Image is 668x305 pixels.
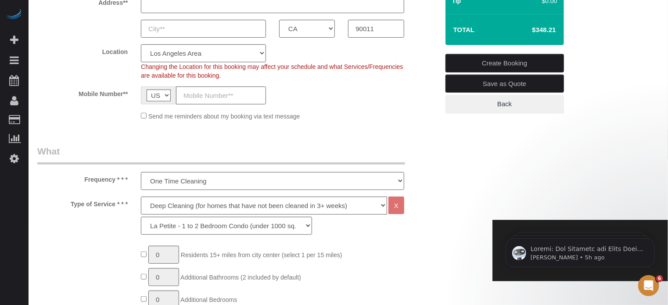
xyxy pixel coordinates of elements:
input: Zip Code** [348,20,404,38]
a: Back [445,95,564,113]
label: Type of Service * * * [31,197,134,208]
span: Changing the Location for this booking may affect your schedule and what Services/Frequencies are... [141,63,403,79]
label: Mobile Number** [31,86,134,98]
a: Save as Quote [445,75,564,93]
label: Frequency * * * [31,172,134,184]
strong: Total [453,26,475,33]
legend: What [37,145,405,165]
img: Automaid Logo [5,9,23,21]
span: Send me reminders about my booking via text message [148,113,300,120]
span: 6 [656,275,663,282]
h4: $348.21 [506,26,556,34]
label: Location [31,44,134,56]
a: Create Booking [445,54,564,72]
input: Mobile Number** [176,86,266,104]
iframe: Intercom live chat [638,275,659,296]
span: Residents 15+ miles from city center (select 1 per 15 miles) [181,251,342,258]
span: Additional Bathrooms (2 included by default) [180,274,301,281]
iframe: Intercom notifications message [492,220,668,281]
span: Additional Bedrooms [180,296,237,303]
